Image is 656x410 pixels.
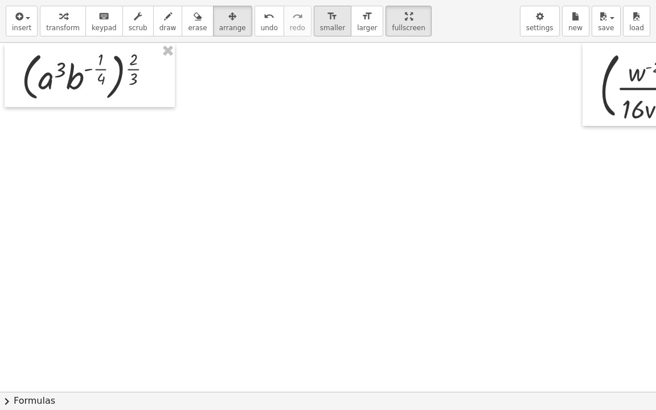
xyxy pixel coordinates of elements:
[562,6,589,36] button: new
[264,10,274,23] i: undo
[598,24,614,32] span: save
[392,24,425,32] span: fullscreen
[327,10,338,23] i: format_size
[362,10,372,23] i: format_size
[85,6,123,36] button: keyboardkeypad
[314,6,351,36] button: format_sizesmaller
[213,6,252,36] button: arrange
[99,10,109,23] i: keyboard
[568,24,583,32] span: new
[255,6,284,36] button: undoundo
[629,24,644,32] span: load
[159,24,177,32] span: draw
[153,6,183,36] button: draw
[92,24,117,32] span: keypad
[182,6,213,36] button: erase
[129,24,147,32] span: scrub
[320,24,345,32] span: smaller
[40,6,86,36] button: transform
[122,6,154,36] button: scrub
[6,6,38,36] button: insert
[292,10,303,23] i: redo
[219,24,246,32] span: arrange
[357,24,377,32] span: larger
[284,6,311,36] button: redoredo
[290,24,305,32] span: redo
[261,24,278,32] span: undo
[351,6,383,36] button: format_sizelarger
[188,24,207,32] span: erase
[592,6,621,36] button: save
[386,6,431,36] button: fullscreen
[520,6,560,36] button: settings
[12,24,31,32] span: insert
[623,6,650,36] button: load
[46,24,80,32] span: transform
[526,24,553,32] span: settings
